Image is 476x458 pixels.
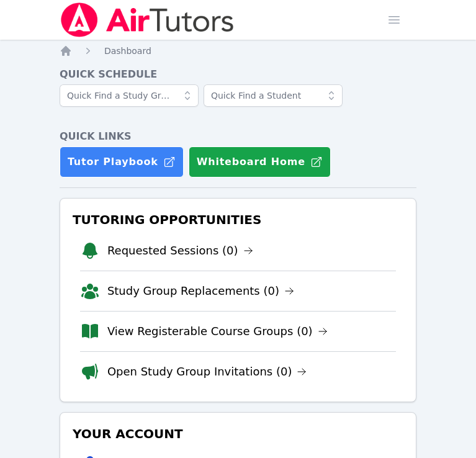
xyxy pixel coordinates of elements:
[104,45,151,57] a: Dashboard
[60,67,416,82] h4: Quick Schedule
[60,129,416,144] h4: Quick Links
[107,282,294,300] a: Study Group Replacements (0)
[107,323,328,340] a: View Registerable Course Groups (0)
[60,2,235,37] img: Air Tutors
[204,84,343,107] input: Quick Find a Student
[60,84,199,107] input: Quick Find a Study Group
[107,363,307,380] a: Open Study Group Invitations (0)
[104,46,151,56] span: Dashboard
[60,146,184,177] a: Tutor Playbook
[60,45,416,57] nav: Breadcrumb
[70,423,406,445] h3: Your Account
[189,146,331,177] button: Whiteboard Home
[70,209,406,231] h3: Tutoring Opportunities
[107,242,253,259] a: Requested Sessions (0)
